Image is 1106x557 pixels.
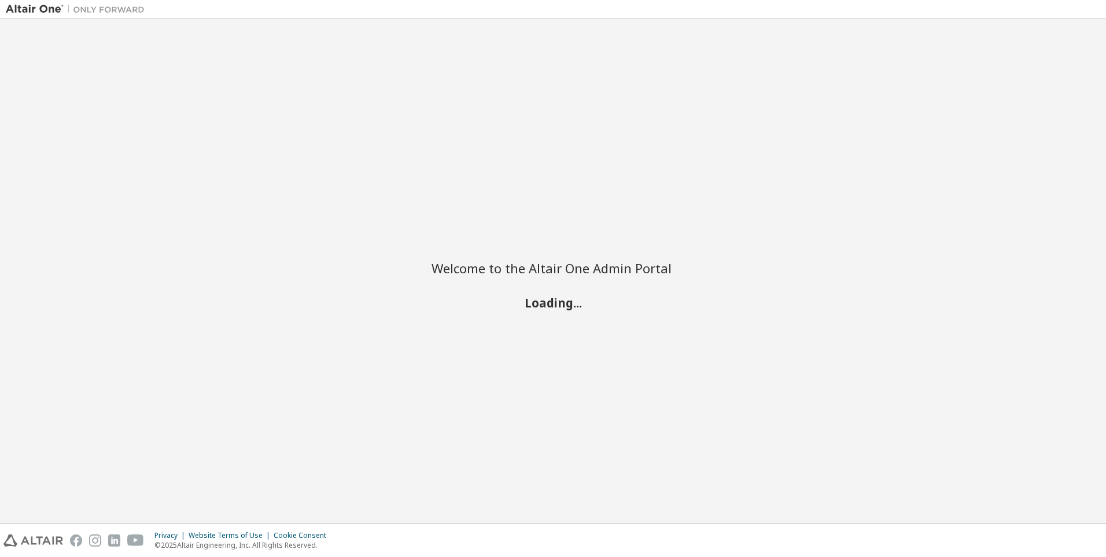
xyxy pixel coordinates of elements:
[127,534,144,547] img: youtube.svg
[154,531,189,540] div: Privacy
[3,534,63,547] img: altair_logo.svg
[432,295,674,310] h2: Loading...
[108,534,120,547] img: linkedin.svg
[432,260,674,276] h2: Welcome to the Altair One Admin Portal
[89,534,101,547] img: instagram.svg
[274,531,333,540] div: Cookie Consent
[189,531,274,540] div: Website Terms of Use
[6,3,150,15] img: Altair One
[154,540,333,550] p: © 2025 Altair Engineering, Inc. All Rights Reserved.
[70,534,82,547] img: facebook.svg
